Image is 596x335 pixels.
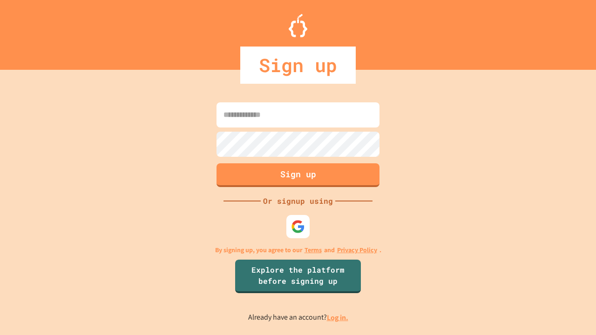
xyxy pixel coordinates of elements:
[240,47,356,84] div: Sign up
[217,163,379,187] button: Sign up
[215,245,381,255] p: By signing up, you agree to our and .
[289,14,307,37] img: Logo.svg
[519,257,587,297] iframe: chat widget
[305,245,322,255] a: Terms
[337,245,377,255] a: Privacy Policy
[261,195,335,207] div: Or signup using
[291,220,305,234] img: google-icon.svg
[248,312,348,323] p: Already have an account?
[557,298,587,326] iframe: chat widget
[235,260,361,293] a: Explore the platform before signing up
[327,313,348,322] a: Log in.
